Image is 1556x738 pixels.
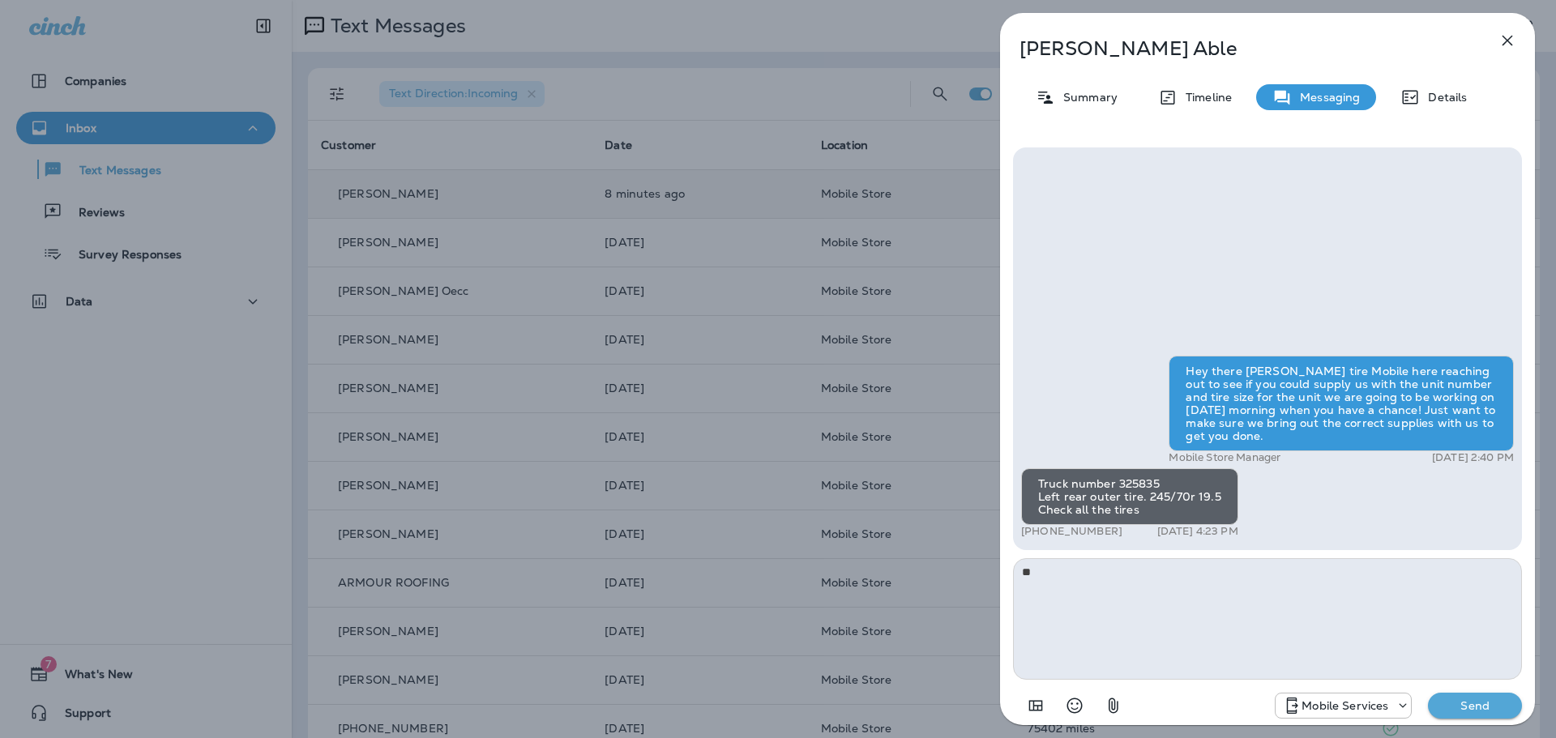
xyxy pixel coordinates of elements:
[1428,693,1522,719] button: Send
[1055,91,1118,104] p: Summary
[1021,525,1122,538] p: [PHONE_NUMBER]
[1292,91,1360,104] p: Messaging
[1169,451,1280,464] p: Mobile Store Manager
[1420,91,1467,104] p: Details
[1302,699,1388,712] p: Mobile Services
[1178,91,1232,104] p: Timeline
[1020,689,1052,722] button: Add in a premade template
[1276,696,1411,715] div: +1 (402) 537-0264
[1169,356,1514,451] div: Hey there [PERSON_NAME] tire Mobile here reaching out to see if you could supply us with the unit...
[1020,37,1462,60] p: [PERSON_NAME] Able
[1157,525,1238,538] p: [DATE] 4:23 PM
[1021,468,1238,525] div: Truck number 325835 Left rear outer tire. 245/70r 19.5 Check all the tires
[1432,451,1514,464] p: [DATE] 2:40 PM
[1058,689,1091,722] button: Select an emoji
[1441,698,1509,713] p: Send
